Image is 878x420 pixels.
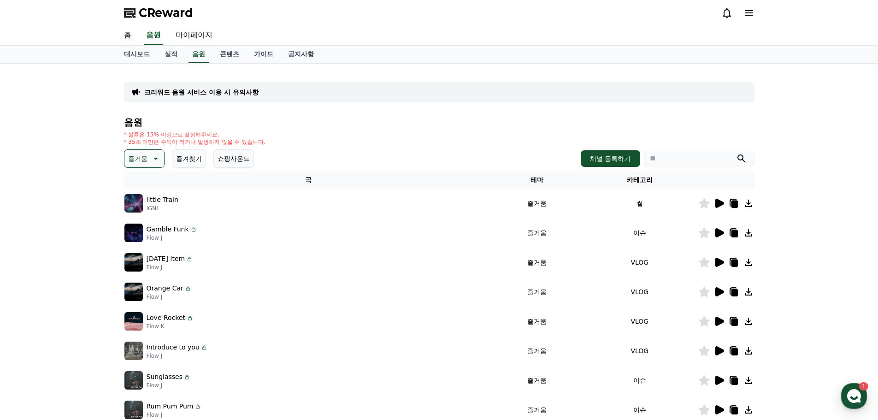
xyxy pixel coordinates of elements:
[124,283,143,301] img: music
[493,172,581,189] th: 테마
[124,194,143,213] img: music
[581,218,698,248] td: 이슈
[157,46,185,63] a: 실적
[124,224,143,242] img: music
[117,46,157,63] a: 대시보드
[147,343,200,352] p: Introduce to you
[581,189,698,218] td: 썰
[581,336,698,366] td: VLOG
[581,307,698,336] td: VLOG
[124,342,143,360] img: music
[581,277,698,307] td: VLOG
[124,172,493,189] th: 곡
[128,152,147,165] p: 즐거움
[493,248,581,277] td: 즐거움
[117,26,139,45] a: 홈
[147,264,194,271] p: Flow J
[124,401,143,419] img: music
[247,46,281,63] a: 가이드
[124,149,165,168] button: 즐거움
[281,46,321,63] a: 공지사항
[124,138,266,146] p: * 35초 미만은 수익이 적거나 발생하지 않을 수 있습니다.
[172,149,206,168] button: 즐겨찾기
[124,312,143,331] img: music
[124,131,266,138] p: * 볼륨은 15% 이상으로 설정해주세요.
[493,189,581,218] td: 즐거움
[581,150,640,167] button: 채널 등록하기
[147,284,183,293] p: Orange Car
[124,6,193,20] a: CReward
[147,293,192,301] p: Flow J
[144,26,163,45] a: 음원
[581,366,698,395] td: 이슈
[139,6,193,20] span: CReward
[147,372,183,382] p: Sunglasses
[124,253,143,272] img: music
[147,205,178,212] p: IGNI
[124,371,143,390] img: music
[493,277,581,307] td: 즐거움
[147,402,194,411] p: Rum Pum Pum
[147,313,186,323] p: Love Rocket
[493,366,581,395] td: 즐거움
[147,352,208,360] p: Flow J
[144,88,259,97] a: 크리워드 음원 서비스 이용 시 유의사항
[147,382,191,389] p: Flow J
[581,248,698,277] td: VLOG
[124,117,754,127] h4: 음원
[213,149,254,168] button: 쇼핑사운드
[147,234,197,242] p: Flow J
[147,254,185,264] p: [DATE] Item
[147,411,202,419] p: Flow J
[147,195,178,205] p: little Train
[493,307,581,336] td: 즐거움
[212,46,247,63] a: 콘텐츠
[147,323,194,330] p: Flow K
[581,172,698,189] th: 카테고리
[493,218,581,248] td: 즐거움
[147,225,189,234] p: Gamble Funk
[189,46,209,63] a: 음원
[493,336,581,366] td: 즐거움
[168,26,220,45] a: 마이페이지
